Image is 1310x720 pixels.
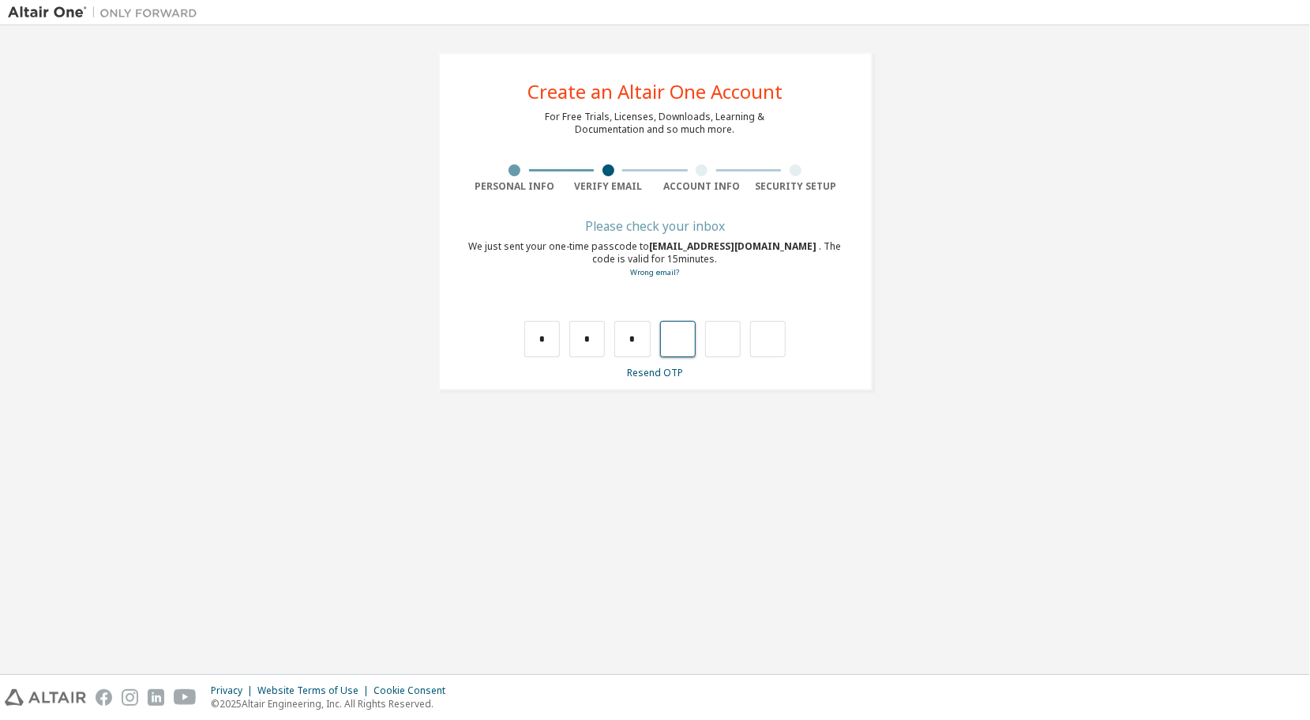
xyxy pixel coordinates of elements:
[749,180,843,193] div: Security Setup
[96,689,112,706] img: facebook.svg
[211,684,257,697] div: Privacy
[373,684,455,697] div: Cookie Consent
[561,180,655,193] div: Verify Email
[174,689,197,706] img: youtube.svg
[5,689,86,706] img: altair_logo.svg
[8,5,205,21] img: Altair One
[148,689,164,706] img: linkedin.svg
[631,267,680,277] a: Go back to the registration form
[650,239,820,253] span: [EMAIL_ADDRESS][DOMAIN_NAME]
[627,366,683,379] a: Resend OTP
[468,240,843,279] div: We just sent your one-time passcode to . The code is valid for 15 minutes.
[468,221,843,231] div: Please check your inbox
[211,697,455,711] p: © 2025 Altair Engineering, Inc. All Rights Reserved.
[546,111,765,136] div: For Free Trials, Licenses, Downloads, Learning & Documentation and so much more.
[122,689,138,706] img: instagram.svg
[527,82,783,101] div: Create an Altair One Account
[468,180,562,193] div: Personal Info
[655,180,749,193] div: Account Info
[257,684,373,697] div: Website Terms of Use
